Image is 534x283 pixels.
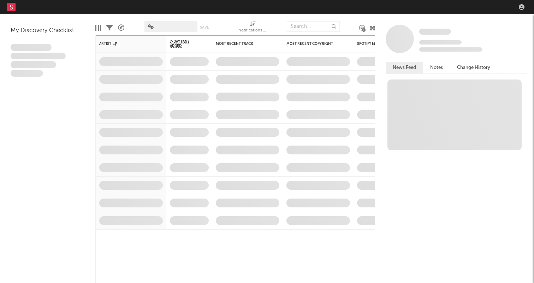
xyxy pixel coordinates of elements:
[419,40,462,45] span: Tracking Since: [DATE]
[419,47,482,52] span: 0 fans last week
[216,42,269,46] div: Most Recent Track
[11,53,66,60] span: Integer aliquet in purus et
[118,18,124,38] div: A&R Pipeline
[419,29,451,35] span: Some Artist
[238,18,267,38] div: Notifications (Artist)
[99,42,152,46] div: Artist
[386,62,423,73] button: News Feed
[106,18,113,38] div: Filters
[11,26,85,35] div: My Discovery Checklist
[450,62,497,73] button: Change History
[419,28,451,35] a: Some Artist
[200,25,209,29] button: Save
[423,62,450,73] button: Notes
[95,18,101,38] div: Edit Columns
[286,42,339,46] div: Most Recent Copyright
[11,61,56,68] span: Praesent ac interdum
[238,26,267,35] div: Notifications (Artist)
[11,44,52,51] span: Lorem ipsum dolor
[357,42,410,46] div: Spotify Monthly Listeners
[287,21,340,32] input: Search...
[11,70,43,77] span: Aliquam viverra
[170,40,198,48] span: 7-Day Fans Added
